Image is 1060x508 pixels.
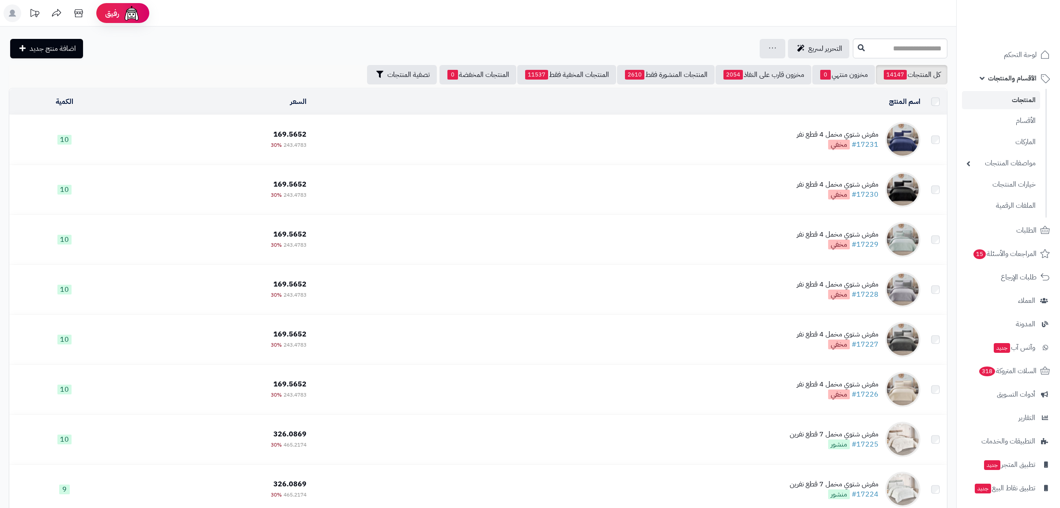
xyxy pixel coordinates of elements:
span: 243.4783 [284,141,307,149]
span: 11537 [525,70,548,80]
a: التقارير [962,407,1055,428]
span: 243.4783 [284,291,307,299]
span: منشور [828,439,850,449]
span: 169.5652 [273,229,307,240]
span: المراجعات والأسئلة [973,248,1037,260]
a: المنتجات [962,91,1040,109]
span: 10 [57,335,72,344]
a: تحديثات المنصة [23,4,45,24]
span: 9 [59,485,70,494]
span: وآتس آب [993,341,1035,354]
div: مفرش شتوي مخمل 4 قطع نفر [797,180,878,190]
a: الأقسام [962,111,1040,130]
a: التحرير لسريع [788,39,849,58]
a: الماركات [962,133,1040,152]
a: مخزون قارب على النفاذ2054 [715,65,811,84]
span: 465.2174 [284,491,307,499]
span: 30% [271,441,282,449]
a: المراجعات والأسئلة15 [962,243,1055,264]
a: التطبيقات والخدمات [962,431,1055,452]
span: لوحة التحكم [1004,49,1037,61]
div: مفرش شتوي مخمل 7 قطع نفرين [790,429,878,439]
a: #17225 [852,439,878,450]
span: الأقسام والمنتجات [988,72,1037,84]
div: مفرش شتوي مخمل 4 قطع نفر [797,130,878,140]
span: مخفي [828,240,850,249]
span: مخفي [828,140,850,149]
a: #17229 [852,239,878,250]
span: 10 [57,185,72,195]
img: مفرش شتوي مخمل 4 قطع نفر [885,322,920,357]
span: المدونة [1016,318,1035,330]
span: 169.5652 [273,379,307,390]
span: تصفية المنتجات [387,69,430,80]
a: #17228 [852,289,878,300]
span: التحرير لسريع [808,43,842,54]
span: 169.5652 [273,329,307,340]
span: رفيق [105,8,119,19]
span: 10 [57,385,72,394]
span: تطبيق المتجر [983,458,1035,471]
div: مفرش شتوي مخمل 4 قطع نفر [797,279,878,290]
span: 2054 [723,70,743,80]
span: 0 [447,70,458,80]
span: 10 [57,135,72,145]
span: 169.5652 [273,129,307,140]
a: #17224 [852,489,878,500]
span: مخفي [828,290,850,299]
div: مفرش شتوي مخمل 4 قطع نفر [797,379,878,390]
span: مخفي [828,390,850,399]
span: مخفي [828,340,850,349]
span: 30% [271,141,282,149]
span: 243.4783 [284,241,307,249]
a: وآتس آبجديد [962,337,1055,358]
span: التطبيقات والخدمات [981,435,1035,447]
a: المنتجات المخفية فقط11537 [517,65,616,84]
a: المنتجات المخفضة0 [439,65,516,84]
a: المنتجات المنشورة فقط2610 [617,65,715,84]
a: الملفات الرقمية [962,196,1040,215]
a: مواصفات المنتجات [962,154,1040,173]
a: تطبيق المتجرجديد [962,454,1055,475]
span: منشور [828,489,850,499]
a: الكمية [56,96,73,107]
span: 0 [820,70,831,80]
div: مفرش شتوي مخمل 7 قطع نفرين [790,479,878,489]
a: السعر [290,96,307,107]
span: 243.4783 [284,341,307,349]
span: 169.5652 [273,179,307,190]
a: أدوات التسويق [962,384,1055,405]
span: 326.0869 [273,479,307,489]
a: كل المنتجات14147 [876,65,947,84]
span: 243.4783 [284,391,307,399]
a: #17226 [852,389,878,400]
img: مفرش شتوي مخمل 4 قطع نفر [885,122,920,157]
span: 2610 [625,70,644,80]
div: مفرش شتوي مخمل 4 قطع نفر [797,329,878,340]
a: السلات المتروكة318 [962,360,1055,382]
span: 30% [271,391,282,399]
span: 10 [57,285,72,294]
a: اضافة منتج جديد [10,39,83,58]
span: تطبيق نقاط البيع [974,482,1035,494]
a: المدونة [962,313,1055,335]
span: 10 [57,235,72,244]
span: 30% [271,491,282,499]
a: اسم المنتج [889,96,920,107]
img: مفرش شتوي مخمل 4 قطع نفر [885,372,920,407]
span: 30% [271,241,282,249]
a: #17227 [852,339,878,350]
a: الطلبات [962,220,1055,241]
span: اضافة منتج جديد [30,43,76,54]
img: مفرش شتوي مخمل 4 قطع نفر [885,222,920,257]
span: 30% [271,291,282,299]
span: 30% [271,341,282,349]
a: #17230 [852,189,878,200]
a: مخزون منتهي0 [812,65,875,84]
div: مفرش شتوي مخمل 4 قطع نفر [797,229,878,240]
span: مخفي [828,190,850,199]
span: الطلبات [1016,224,1037,237]
span: 10 [57,435,72,444]
a: #17231 [852,139,878,150]
a: تطبيق نقاط البيعجديد [962,477,1055,499]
